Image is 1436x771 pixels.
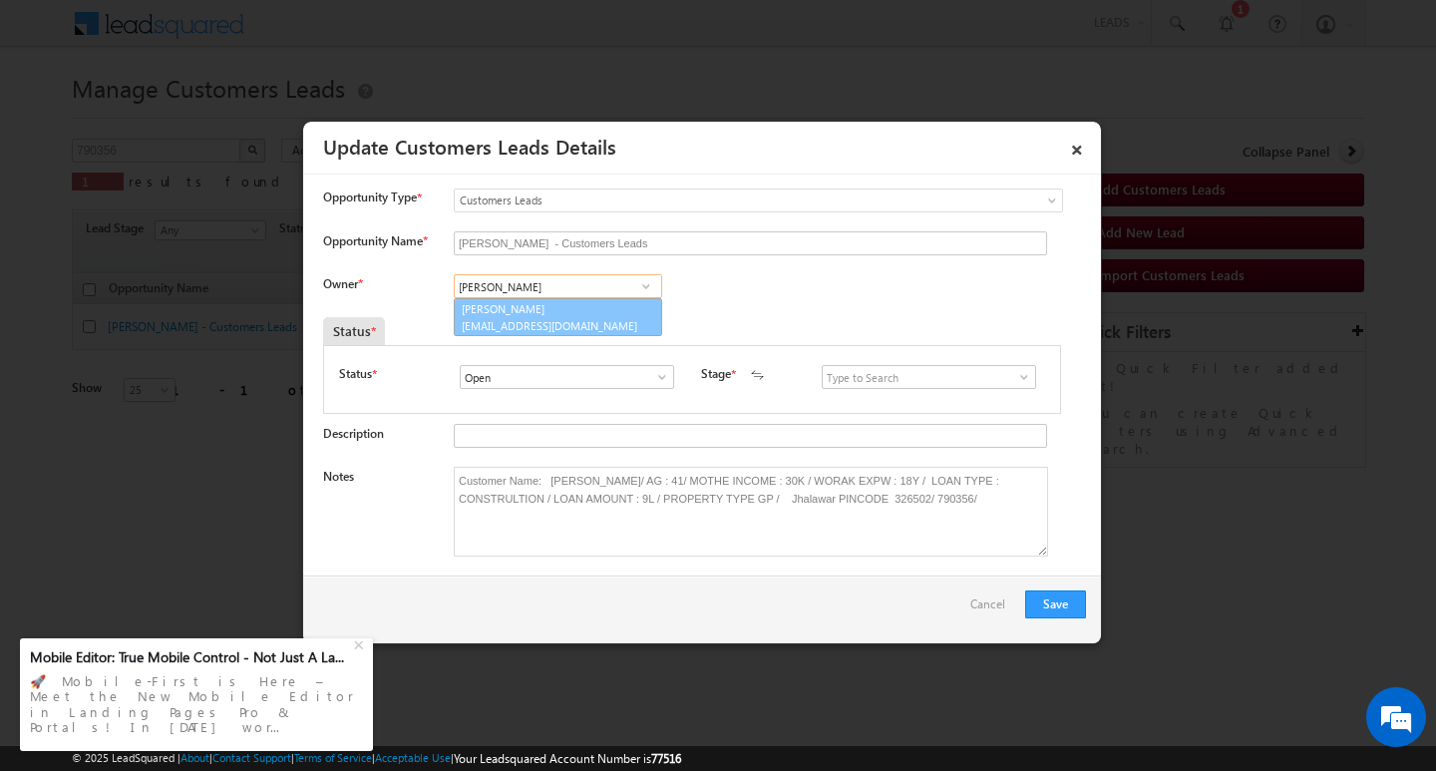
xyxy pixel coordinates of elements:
[323,189,417,206] span: Opportunity Type
[30,648,351,666] div: Mobile Editor: True Mobile Control - Not Just A La...
[454,298,662,336] a: [PERSON_NAME]
[34,105,84,131] img: d_60004797649_company_0_60004797649
[323,233,427,248] label: Opportunity Name
[271,614,362,641] em: Start Chat
[1060,129,1094,164] a: ×
[633,276,658,296] a: Show All Items
[375,751,451,764] a: Acceptable Use
[180,751,209,764] a: About
[212,751,291,764] a: Contact Support
[104,105,335,131] div: Chat with us now
[455,192,981,209] span: Customers Leads
[1025,590,1086,618] button: Save
[454,751,681,766] span: Your Leadsquared Account Number is
[822,365,1036,389] input: Type to Search
[460,365,674,389] input: Type to Search
[701,365,731,383] label: Stage
[970,590,1015,628] a: Cancel
[651,751,681,766] span: 77516
[30,667,363,741] div: 🚀 Mobile-First is Here – Meet the New Mobile Editor in Landing Pages Pro & Portals! In [DATE] wor...
[26,185,364,597] textarea: Type your message and hit 'Enter'
[294,751,372,764] a: Terms of Service
[327,10,375,58] div: Minimize live chat window
[72,749,681,768] span: © 2025 LeadSquared | | | | |
[323,276,362,291] label: Owner
[339,365,372,383] label: Status
[323,426,384,441] label: Description
[323,132,616,160] a: Update Customers Leads Details
[454,189,1063,212] a: Customers Leads
[323,469,354,484] label: Notes
[462,318,641,333] span: [EMAIL_ADDRESS][DOMAIN_NAME]
[644,367,669,387] a: Show All Items
[323,317,385,345] div: Status
[454,274,662,298] input: Type to Search
[1006,367,1031,387] a: Show All Items
[349,631,373,655] div: +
